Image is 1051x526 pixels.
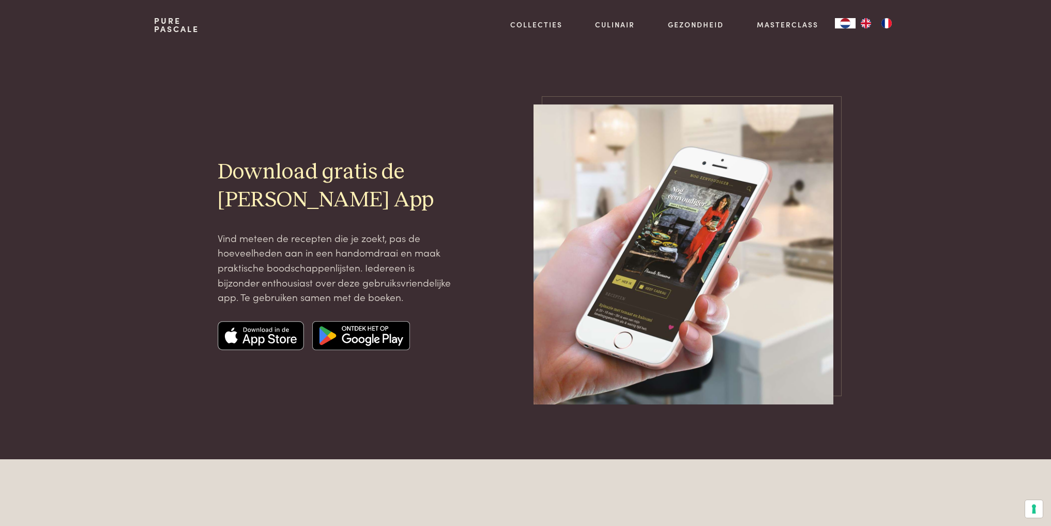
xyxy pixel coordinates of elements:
h2: Download gratis de [PERSON_NAME] App [218,159,454,214]
a: FR [876,18,897,28]
p: Vind meteen de recepten die je zoekt, pas de hoeveelheden aan in een handomdraai en maak praktisc... [218,231,454,305]
div: Language [835,18,856,28]
aside: Language selected: Nederlands [835,18,897,28]
a: Masterclass [757,19,818,30]
img: Apple app store [218,321,304,350]
img: pascale-naessens-app-mockup [534,104,833,404]
a: Culinair [595,19,635,30]
a: NL [835,18,856,28]
a: PurePascale [154,17,199,33]
img: Google app store [312,321,410,350]
a: Collecties [510,19,562,30]
a: Gezondheid [668,19,724,30]
button: Uw voorkeuren voor toestemming voor trackingtechnologieën [1025,500,1043,518]
ul: Language list [856,18,897,28]
a: EN [856,18,876,28]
